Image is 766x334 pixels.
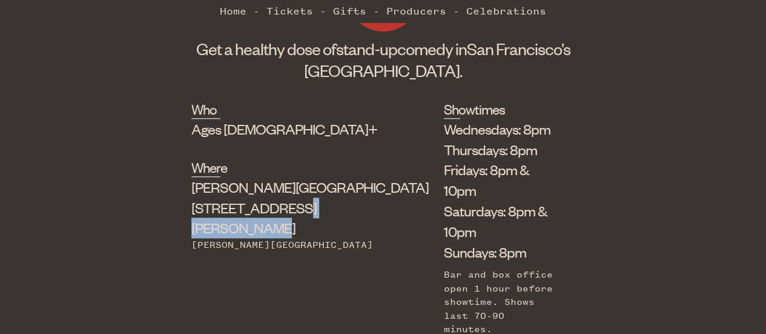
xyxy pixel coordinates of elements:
[467,38,570,59] span: San Francisco’s
[191,177,383,238] div: [STREET_ADDRESS][PERSON_NAME]
[336,38,397,59] span: stand-up
[191,99,220,119] h2: Who
[444,242,556,262] li: Sundays: 8pm
[191,178,429,196] span: [PERSON_NAME][GEOGRAPHIC_DATA]
[191,158,220,177] h2: Where
[191,119,383,139] div: Ages [DEMOGRAPHIC_DATA]+
[444,119,556,139] li: Wednesdays: 8pm
[444,139,556,160] li: Thursdays: 8pm
[191,238,383,252] div: [PERSON_NAME][GEOGRAPHIC_DATA]
[444,159,556,201] li: Fridays: 8pm & 10pm
[304,60,462,81] span: [GEOGRAPHIC_DATA].
[444,99,461,119] h2: Showtimes
[191,38,575,81] h1: Get a healthy dose of comedy in
[444,201,556,242] li: Saturdays: 8pm & 10pm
